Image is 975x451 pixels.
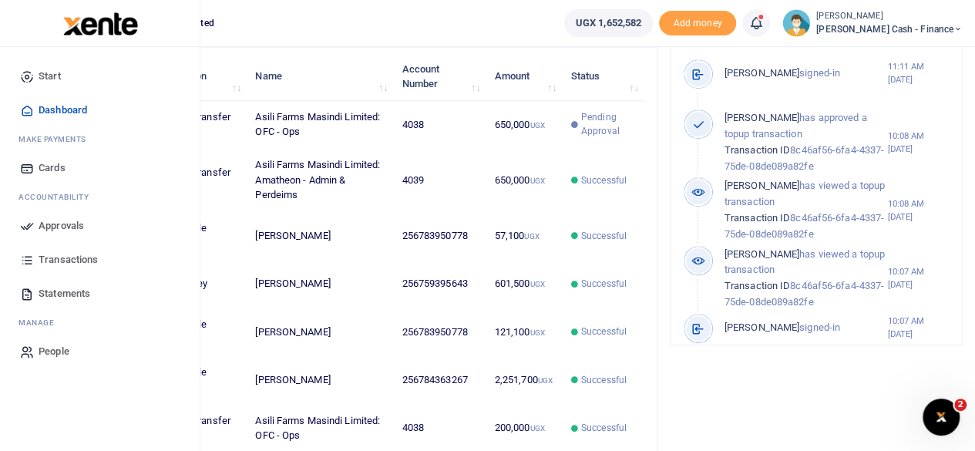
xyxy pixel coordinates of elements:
[12,93,187,127] a: Dashboard
[887,197,950,224] small: 10:08 AM [DATE]
[725,112,799,123] span: [PERSON_NAME]
[659,11,736,36] span: Add money
[923,399,960,436] iframe: Intercom live chat
[12,335,187,369] a: People
[530,177,544,185] small: UGX
[725,110,888,174] p: has approved a topup transaction 8c46af56-6fa4-4337-75de-08de089a82fe
[887,315,950,341] small: 10:07 AM [DATE]
[393,52,486,100] th: Account Number: activate to sort column ascending
[530,328,544,337] small: UGX
[393,101,486,149] td: 4038
[954,399,967,411] span: 2
[538,376,553,385] small: UGX
[63,12,138,35] img: logo-large
[39,103,87,118] span: Dashboard
[12,151,187,185] a: Cards
[725,280,790,291] span: Transaction ID
[486,212,562,260] td: 57,100
[581,325,627,338] span: Successful
[581,277,627,291] span: Successful
[486,356,562,404] td: 2,251,700
[887,130,950,156] small: 10:08 AM [DATE]
[247,308,393,356] td: [PERSON_NAME]
[39,286,90,301] span: Statements
[563,52,644,100] th: Status: activate to sort column ascending
[247,52,393,100] th: Name: activate to sort column ascending
[530,121,544,130] small: UGX
[247,101,393,149] td: Asili Farms Masindi Limited: OFC - Ops
[12,277,187,311] a: Statements
[576,15,641,31] span: UGX 1,652,582
[887,60,950,86] small: 11:11 AM [DATE]
[725,320,888,336] p: signed-in
[247,356,393,404] td: [PERSON_NAME]
[486,308,562,356] td: 121,100
[12,59,187,93] a: Start
[39,344,69,359] span: People
[39,160,66,176] span: Cards
[581,421,627,435] span: Successful
[782,9,810,37] img: profile-user
[530,280,544,288] small: UGX
[816,10,963,23] small: [PERSON_NAME]
[725,321,799,333] span: [PERSON_NAME]
[581,110,636,138] span: Pending Approval
[725,66,888,82] p: signed-in
[393,149,486,212] td: 4039
[12,185,187,209] li: Ac
[524,232,539,241] small: UGX
[782,9,963,37] a: profile-user [PERSON_NAME] [PERSON_NAME] Cash - Finance
[393,212,486,260] td: 256783950778
[247,149,393,212] td: Asili Farms Masindi Limited: Amatheon - Admin & Perdeims
[725,248,799,260] span: [PERSON_NAME]
[486,101,562,149] td: 650,000
[12,127,187,151] li: M
[247,260,393,308] td: [PERSON_NAME]
[393,308,486,356] td: 256783950778
[393,260,486,308] td: 256759395643
[486,260,562,308] td: 601,500
[725,144,790,156] span: Transaction ID
[393,356,486,404] td: 256784363267
[581,373,627,387] span: Successful
[486,149,562,212] td: 650,000
[564,9,653,37] a: UGX 1,652,582
[530,424,544,432] small: UGX
[581,229,627,243] span: Successful
[12,243,187,277] a: Transactions
[39,252,98,268] span: Transactions
[725,67,799,79] span: [PERSON_NAME]
[725,180,799,191] span: [PERSON_NAME]
[725,212,790,224] span: Transaction ID
[62,17,138,29] a: logo-small logo-large logo-large
[39,69,61,84] span: Start
[558,9,659,37] li: Wallet ballance
[26,317,55,328] span: anage
[887,265,950,291] small: 10:07 AM [DATE]
[659,11,736,36] li: Toup your wallet
[26,133,86,145] span: ake Payments
[39,218,84,234] span: Approvals
[816,22,963,36] span: [PERSON_NAME] Cash - Finance
[247,212,393,260] td: [PERSON_NAME]
[725,247,888,311] p: has viewed a topup transaction 8c46af56-6fa4-4337-75de-08de089a82fe
[30,191,89,203] span: countability
[725,178,888,242] p: has viewed a topup transaction 8c46af56-6fa4-4337-75de-08de089a82fe
[659,16,736,28] a: Add money
[12,311,187,335] li: M
[12,209,187,243] a: Approvals
[581,173,627,187] span: Successful
[486,52,562,100] th: Amount: activate to sort column ascending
